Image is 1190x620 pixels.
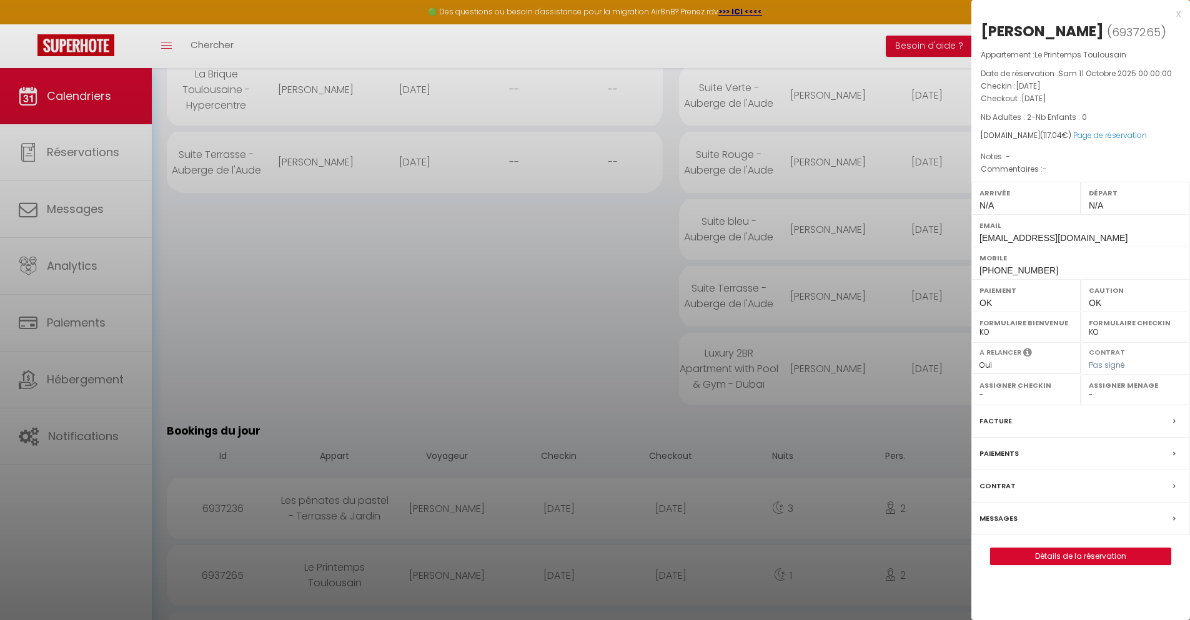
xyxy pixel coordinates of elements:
label: Formulaire Bienvenue [979,317,1073,329]
label: A relancer [979,347,1021,358]
div: [DOMAIN_NAME] [981,130,1181,142]
label: Mobile [979,252,1182,264]
span: ( €) [1040,130,1071,140]
label: Arrivée [979,187,1073,199]
span: 117.04 [1043,130,1062,140]
a: Détails de la réservation [991,548,1171,564]
a: Page de réservation [1073,130,1147,140]
p: Checkout : [981,92,1181,105]
span: [DATE] [1021,93,1046,104]
span: [DATE] [1016,81,1041,91]
p: Notes : [981,150,1181,163]
label: Assigner Checkin [979,379,1073,391]
span: Nb Enfants : 0 [1036,112,1087,122]
label: Contrat [979,480,1016,493]
span: OK [979,298,992,308]
label: Formulaire Checkin [1089,317,1182,329]
span: - [1043,164,1047,174]
span: 6937265 [1112,24,1161,40]
span: Le Printemps Toulousain [1034,49,1126,60]
label: Facture [979,415,1012,428]
label: Contrat [1089,347,1125,355]
label: Départ [1089,187,1182,199]
button: Détails de la réservation [990,548,1171,565]
p: Checkin : [981,80,1181,92]
span: N/A [979,200,994,210]
label: Email [979,219,1182,232]
p: Commentaires : [981,163,1181,175]
p: - [981,111,1181,124]
label: Assigner Menage [1089,379,1182,391]
div: [PERSON_NAME] [981,21,1104,41]
label: Messages [979,512,1018,525]
span: OK [1089,298,1101,308]
label: Paiement [979,284,1073,297]
span: Pas signé [1089,360,1125,370]
span: Sam 11 Octobre 2025 00:00:00 [1058,68,1172,79]
span: - [1006,151,1010,162]
span: ( ) [1107,23,1166,41]
label: Caution [1089,284,1182,297]
span: [EMAIL_ADDRESS][DOMAIN_NAME] [979,233,1128,243]
p: Appartement : [981,49,1181,61]
label: Paiements [979,447,1019,460]
span: [PHONE_NUMBER] [979,265,1058,275]
div: x [971,6,1181,21]
span: N/A [1089,200,1103,210]
i: Sélectionner OUI si vous souhaiter envoyer les séquences de messages post-checkout [1023,347,1032,361]
p: Date de réservation : [981,67,1181,80]
span: Nb Adultes : 2 [981,112,1031,122]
